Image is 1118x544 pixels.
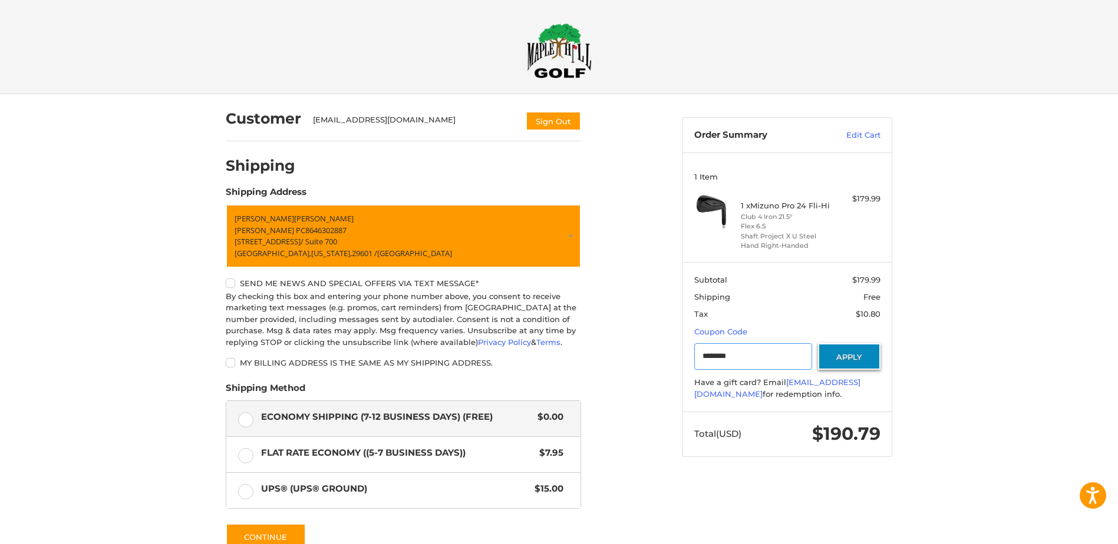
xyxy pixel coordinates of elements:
div: Have a gift card? Email for redemption info. [694,377,880,400]
span: 29601 / [352,248,377,258]
span: [GEOGRAPHIC_DATA], [235,248,311,258]
span: Tax [694,309,708,319]
button: Sign Out [526,111,581,131]
span: Shipping [694,292,730,301]
h3: 1 Item [694,172,880,181]
span: / Suite 700 [301,236,337,247]
a: Coupon Code [694,327,747,336]
iframe: Google Customer Reviews [1021,512,1118,544]
span: Economy Shipping (7-12 Business Days) (Free) [261,410,532,424]
div: [EMAIL_ADDRESS][DOMAIN_NAME] [313,114,515,131]
label: My billing address is the same as my shipping address. [226,358,581,367]
span: $190.79 [812,423,880,445]
a: Enter or select a different address [226,204,581,268]
span: [STREET_ADDRESS] [235,236,301,247]
a: [EMAIL_ADDRESS][DOMAIN_NAME] [694,377,860,399]
h2: Customer [226,110,301,128]
li: Hand Right-Handed [741,241,831,251]
h3: Order Summary [694,130,821,141]
span: $179.99 [852,275,880,284]
span: $0.00 [532,410,563,424]
span: [PERSON_NAME] PC [235,225,305,235]
img: Maple Hill Golf [527,23,592,78]
span: $15.00 [529,482,563,496]
span: Flat Rate Economy ((5-7 Business Days)) [261,446,534,460]
div: By checking this box and entering your phone number above, you consent to receive marketing text ... [226,291,581,349]
span: [PERSON_NAME] [235,213,294,224]
span: $7.95 [533,446,563,460]
span: [GEOGRAPHIC_DATA] [377,248,452,258]
a: Privacy Policy [478,337,531,347]
span: UPS® (UPS® Ground) [261,482,529,496]
span: Subtotal [694,275,727,284]
input: Gift Certificate or Coupon Code [694,343,813,370]
li: Flex 6.5 [741,221,831,231]
li: Club 4 Iron 21.5° [741,212,831,222]
span: 8646302887 [305,225,347,235]
legend: Shipping Address [226,185,306,204]
span: [PERSON_NAME] [294,213,354,224]
h2: Shipping [226,157,295,175]
span: Total (USD) [694,428,741,439]
span: [US_STATE], [311,248,352,258]
label: Send me news and special offers via text message* [226,278,581,288]
a: Edit Cart [821,130,880,141]
legend: Shipping Method [226,382,305,400]
a: Terms [536,337,560,347]
span: $10.80 [856,309,880,319]
h4: 1 x Mizuno Pro 24 Fli-Hi [741,201,831,210]
button: Apply [818,343,880,370]
span: Free [863,292,880,301]
li: Shaft Project X U Steel [741,231,831,241]
div: $179.99 [834,193,880,205]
